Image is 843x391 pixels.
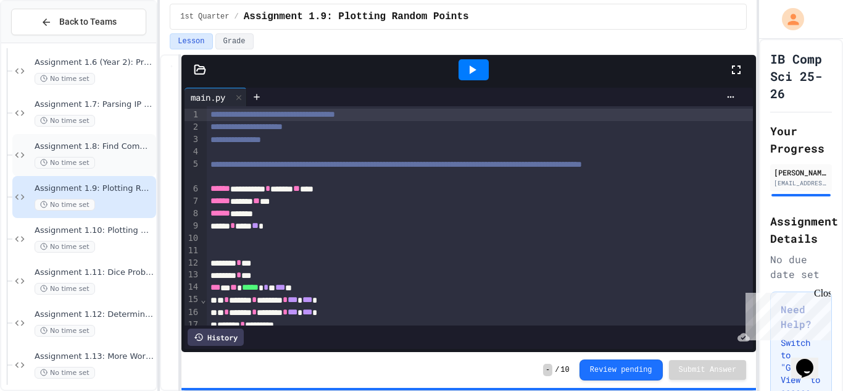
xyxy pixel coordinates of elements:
span: / [555,365,559,375]
span: Assignment 1.10: Plotting with Python [35,225,154,236]
div: 6 [185,183,200,195]
div: 15 [185,293,200,306]
span: Fold line [200,295,206,305]
div: History [188,329,244,346]
span: No time set [35,73,95,85]
span: No time set [35,115,95,127]
button: Lesson [170,33,212,49]
div: 3 [185,133,200,146]
div: 4 [185,146,200,158]
div: 16 [185,306,200,319]
div: main.py [185,91,231,104]
div: Chat with us now!Close [5,5,85,78]
div: [EMAIL_ADDRESS][DOMAIN_NAME] [774,179,828,188]
button: Submit Answer [669,360,747,380]
span: Assignment 1.12: Determine Dice Probabilities via Loops [35,309,154,320]
div: 8 [185,208,200,220]
span: Submit Answer [679,365,737,375]
span: 10 [560,365,569,375]
div: 2 [185,121,200,133]
span: Assignment 1.6 (Year 2): Prime Factorization [35,57,154,68]
span: Assignment 1.8: Find Common Factors [35,141,154,152]
div: 11 [185,245,200,257]
span: No time set [35,157,95,169]
div: main.py [185,88,247,106]
span: Assignment 1.11: Dice Probabilities via Monte Carlo Methods [35,267,154,278]
iframe: chat widget [741,288,831,340]
span: No time set [35,241,95,253]
div: 12 [185,257,200,269]
div: 17 [185,319,200,331]
button: Review pending [579,359,663,380]
h2: Your Progress [770,122,832,157]
span: 1st Quarter [180,12,229,22]
div: 13 [185,269,200,281]
span: Assignment 1.7: Parsing IP Address Data [35,99,154,110]
button: Grade [215,33,254,49]
h2: Assignment Details [770,212,832,247]
span: No time set [35,367,95,379]
span: No time set [35,199,95,211]
span: No time set [35,325,95,337]
span: Assignment 1.9: Plotting Random Points [244,9,469,24]
h1: IB Comp Sci 25-26 [770,50,832,102]
span: - [543,364,552,376]
iframe: chat widget [791,342,831,379]
span: No time set [35,283,95,295]
span: / [235,12,239,22]
div: 7 [185,195,200,208]
div: 14 [185,281,200,293]
div: [PERSON_NAME] [774,167,828,178]
div: 5 [185,158,200,183]
button: Back to Teams [11,9,146,35]
div: My Account [769,5,807,33]
div: 10 [185,232,200,245]
span: Assignment 1.9: Plotting Random Points [35,183,154,194]
span: Assignment 1.13: More Work with IP Address Data [35,351,154,362]
span: Back to Teams [59,15,117,28]
div: 9 [185,220,200,232]
div: 1 [185,109,200,121]
div: No due date set [770,252,832,282]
